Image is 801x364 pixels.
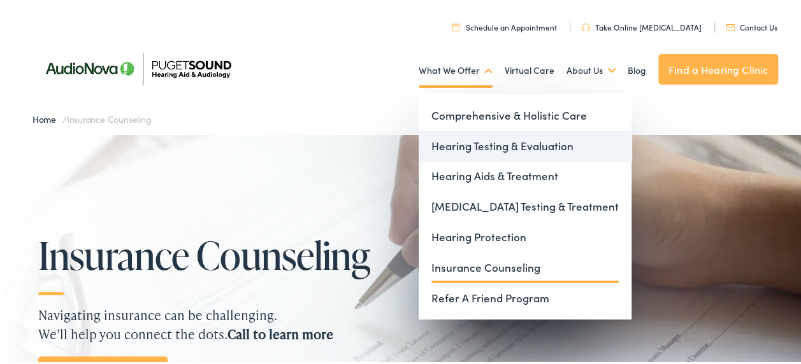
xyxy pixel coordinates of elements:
[227,323,333,341] strong: Call to learn more
[419,45,493,92] a: What We Offer
[38,232,395,274] h1: Insurance Counseling
[419,220,631,251] a: Hearing Protection
[38,304,772,342] p: Navigating insurance can be challenging. We’ll help you connect the dots.
[32,111,62,123] a: Home
[566,45,616,92] a: About Us
[505,45,554,92] a: Virtual Care
[419,190,631,220] a: [MEDICAL_DATA] Testing & Treatment
[419,159,631,190] a: Hearing Aids & Treatment
[628,45,646,92] a: Blog
[419,281,631,312] a: Refer A Friend Program
[419,251,631,281] a: Insurance Counseling
[726,20,777,31] a: Contact Us
[452,21,459,29] img: utility icon
[452,20,557,31] a: Schedule an Appointment
[419,99,631,129] a: Comprehensive & Holistic Care
[581,22,590,29] img: utility icon
[726,22,735,29] img: utility icon
[67,111,152,123] span: Insurance Counseling
[419,129,631,160] a: Hearing Testing & Evaluation
[581,20,702,31] a: Take Online [MEDICAL_DATA]
[32,111,152,123] span: /
[658,52,778,83] a: Find a Hearing Clinic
